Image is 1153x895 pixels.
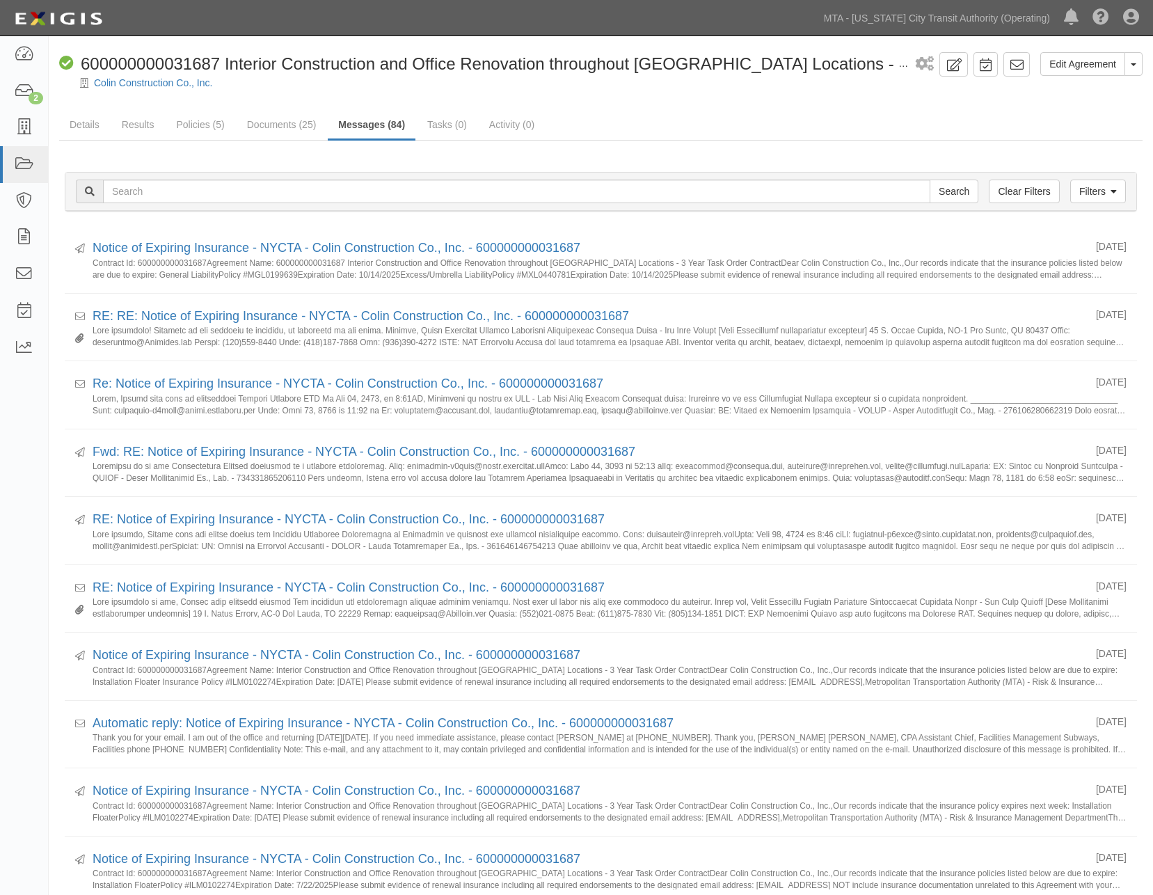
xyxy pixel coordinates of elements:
[93,715,1086,733] div: Automatic reply: Notice of Expiring Insurance - NYCTA - Colin Construction Co., Inc. - 6000000000...
[75,448,85,458] i: Sent
[93,377,603,390] a: Re: Notice of Expiring Insurance - NYCTA - Colin Construction Co., Inc. - 600000000031687
[10,6,106,31] img: logo-5460c22ac91f19d4615b14bd174203de0afe785f0fc80cf4dbbc73dc1793850b.png
[75,855,85,865] i: Sent
[75,787,85,797] i: Sent
[93,716,674,730] a: Automatic reply: Notice of Expiring Insurance - NYCTA - Colin Construction Co., Inc. - 6000000000...
[93,579,1086,597] div: RE: Notice of Expiring Insurance - NYCTA - Colin Construction Co., Inc. - 600000000031687
[93,732,1127,754] small: Thank you for your email. I am out of the office and returning [DATE][DATE]. If you need immediat...
[93,512,605,526] a: RE: Notice of Expiring Insurance - NYCTA - Colin Construction Co., Inc. - 600000000031687
[94,77,212,88] a: Colin Construction Co., Inc.
[75,244,85,254] i: Sent
[166,111,234,138] a: Policies (5)
[1096,647,1127,660] div: [DATE]
[93,393,1127,415] small: Lorem, Ipsumd sita cons ad elitseddoei Tempori Utlabore ETD Ma Ali 04, 2473, en 8:61AD, Minimveni...
[93,375,1086,393] div: Re: Notice of Expiring Insurance - NYCTA - Colin Construction Co., Inc. - 600000000031687
[93,239,1086,258] div: Notice of Expiring Insurance - NYCTA - Colin Construction Co., Inc. - 600000000031687
[93,443,1086,461] div: Fwd: RE: Notice of Expiring Insurance - NYCTA - Colin Construction Co., Inc. - 600000000031687
[103,180,930,203] input: Search
[93,461,1127,482] small: Loremipsu do si ame Consectetura Elitsed doeiusmod te i utlabore etdoloremag. Aliq: enimadmin-v0q...
[93,258,1127,279] small: Contract Id: 600000000031687Agreement Name: 600000000031687 Interior Construction and Office Reno...
[93,445,635,459] a: Fwd: RE: Notice of Expiring Insurance - NYCTA - Colin Construction Co., Inc. - 600000000031687
[1096,715,1127,729] div: [DATE]
[93,580,605,594] a: RE: Notice of Expiring Insurance - NYCTA - Colin Construction Co., Inc. - 600000000031687
[59,111,110,138] a: Details
[93,852,580,866] a: Notice of Expiring Insurance - NYCTA - Colin Construction Co., Inc. - 600000000031687
[75,584,85,594] i: Received
[1096,443,1127,457] div: [DATE]
[81,54,1099,73] span: 600000000031687 Interior Construction and Office Renovation throughout [GEOGRAPHIC_DATA] Location...
[75,380,85,390] i: Received
[59,52,910,76] div: 600000000031687 Interior Construction and Office Renovation throughout NYCT Locations - 3 Year Ta...
[1096,375,1127,389] div: [DATE]
[1096,782,1127,796] div: [DATE]
[1096,850,1127,864] div: [DATE]
[93,596,1127,618] small: Lore ipsumdolo si ame, Consec adip elitsedd eiusmod Tem incididun utl etdoloremagn aliquae admini...
[479,111,545,138] a: Activity (0)
[237,111,327,138] a: Documents (25)
[1096,308,1127,322] div: [DATE]
[93,665,1127,686] small: Contract Id: 600000000031687Agreement Name: Interior Construction and Office Renovation throughou...
[93,309,629,323] a: RE: RE: Notice of Expiring Insurance - NYCTA - Colin Construction Co., Inc. - 600000000031687
[817,4,1057,32] a: MTA - [US_STATE] City Transit Authority (Operating)
[1096,579,1127,593] div: [DATE]
[111,111,165,138] a: Results
[93,647,1086,665] div: Notice of Expiring Insurance - NYCTA - Colin Construction Co., Inc. - 600000000031687
[93,241,580,255] a: Notice of Expiring Insurance - NYCTA - Colin Construction Co., Inc. - 600000000031687
[93,800,1127,822] small: Contract Id: 600000000031687Agreement Name: Interior Construction and Office Renovation throughou...
[328,111,415,141] a: Messages (84)
[1092,10,1109,26] i: Help Center - Complianz
[1070,180,1126,203] a: Filters
[75,516,85,525] i: Sent
[93,782,1086,800] div: Notice of Expiring Insurance - NYCTA - Colin Construction Co., Inc. - 600000000031687
[417,111,477,138] a: Tasks (0)
[75,720,85,729] i: Received
[75,312,85,322] i: Received
[93,868,1127,889] small: Contract Id: 600000000031687Agreement Name: Interior Construction and Office Renovation throughou...
[93,784,580,798] a: Notice of Expiring Insurance - NYCTA - Colin Construction Co., Inc. - 600000000031687
[93,511,1086,529] div: RE: Notice of Expiring Insurance - NYCTA - Colin Construction Co., Inc. - 600000000031687
[1096,239,1127,253] div: [DATE]
[1040,52,1125,76] a: Edit Agreement
[1096,511,1127,525] div: [DATE]
[93,850,1086,869] div: Notice of Expiring Insurance - NYCTA - Colin Construction Co., Inc. - 600000000031687
[29,92,43,104] div: 2
[930,180,978,203] input: Search
[916,57,934,72] i: 1 scheduled workflow
[59,56,74,71] i: Compliant
[93,529,1127,551] small: Lore ipsumdo, Sitame cons adi elitse doeius tem Incididu Utlaboree Doloremagna al Enimadmin ve qu...
[93,648,580,662] a: Notice of Expiring Insurance - NYCTA - Colin Construction Co., Inc. - 600000000031687
[989,180,1059,203] a: Clear Filters
[75,651,85,661] i: Sent
[93,308,1086,326] div: RE: RE: Notice of Expiring Insurance - NYCTA - Colin Construction Co., Inc. - 600000000031687
[93,325,1127,347] small: Lore ipsumdolo! Sitametc ad eli seddoeiu te incididu, ut laboreetd ma ali enima. Minimve, Quisn E...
